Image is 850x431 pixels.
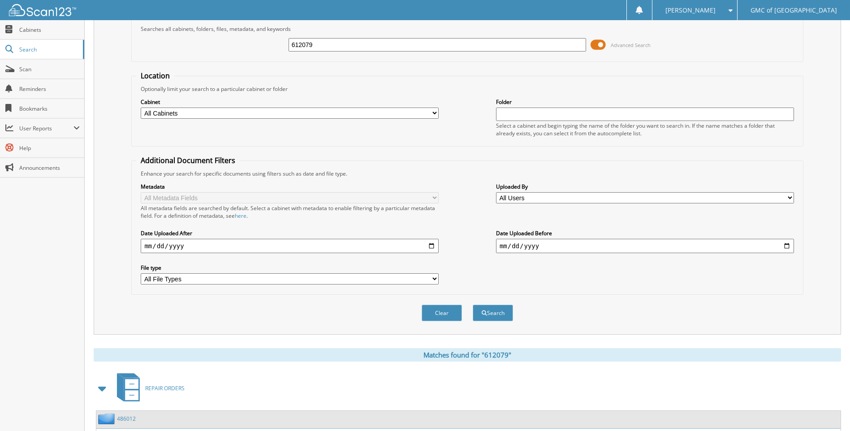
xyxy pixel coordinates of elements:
[235,212,246,220] a: here
[751,8,837,13] span: GMC of [GEOGRAPHIC_DATA]
[141,183,439,190] label: Metadata
[19,164,80,172] span: Announcements
[19,65,80,73] span: Scan
[19,105,80,112] span: Bookmarks
[98,413,117,424] img: folder2.png
[496,122,794,137] div: Select a cabinet and begin typing the name of the folder you want to search in. If the name match...
[9,4,76,16] img: scan123-logo-white.svg
[496,239,794,253] input: end
[136,25,798,33] div: Searches all cabinets, folders, files, metadata, and keywords
[141,204,439,220] div: All metadata fields are searched by default. Select a cabinet with metadata to enable filtering b...
[145,384,185,392] span: REPAIR ORDERS
[141,264,439,272] label: File type
[496,98,794,106] label: Folder
[141,98,439,106] label: Cabinet
[136,71,174,81] legend: Location
[473,305,513,321] button: Search
[141,229,439,237] label: Date Uploaded After
[117,415,136,422] a: 486012
[19,26,80,34] span: Cabinets
[19,125,73,132] span: User Reports
[19,144,80,152] span: Help
[136,85,798,93] div: Optionally limit your search to a particular cabinet or folder
[496,183,794,190] label: Uploaded By
[141,239,439,253] input: start
[19,85,80,93] span: Reminders
[611,42,651,48] span: Advanced Search
[112,371,185,406] a: REPAIR ORDERS
[19,46,78,53] span: Search
[665,8,716,13] span: [PERSON_NAME]
[422,305,462,321] button: Clear
[136,170,798,177] div: Enhance your search for specific documents using filters such as date and file type.
[496,229,794,237] label: Date Uploaded Before
[136,155,240,165] legend: Additional Document Filters
[94,348,841,362] div: Matches found for "612079"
